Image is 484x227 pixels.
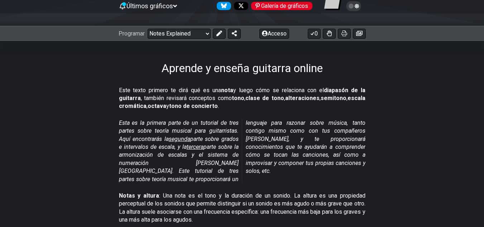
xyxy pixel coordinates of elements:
[323,29,336,39] button: Activar o desactivar la destreza para todos los kits de trastes
[321,95,346,101] font: semitono
[119,192,159,199] font: Notas y altura
[228,29,241,39] button: Compartir ajuste preestablecido
[315,30,318,37] font: 0
[320,95,321,101] font: ,
[284,95,285,101] font: ,
[119,87,365,101] font: diapasón de la guitarra
[231,2,248,10] a: Sigue #fretflip en X
[147,103,148,109] font: ,
[346,95,348,101] font: ,
[213,29,226,39] button: Editar ajuste preestablecido
[218,103,219,109] font: .
[119,87,221,94] font: Este texto primero te dirá qué es una
[248,2,312,10] a: #fretflip en Pinterest
[119,136,239,150] font: parte sobre grados e intervalos de escala, y la
[119,119,239,142] font: Esta es la primera parte de un tutorial de tres partes sobre teoría musical para guitarristas. Aq...
[261,3,308,9] font: Galería de gráficos
[126,2,173,10] font: Últimos gráficos
[148,103,166,109] font: octava
[308,29,321,39] button: 0
[141,95,232,101] font: , también revisará conceptos como
[169,103,218,109] font: tono de concierto
[338,29,351,39] button: Imprimir
[169,136,190,142] font: segunda
[221,87,233,94] font: nota
[353,29,366,39] button: Crear imagen
[245,95,284,101] font: clase de tono
[119,119,365,183] font: parte sobre la armonización de escalas y el sistema de numeración [PERSON_NAME][GEOGRAPHIC_DATA]....
[259,29,289,39] button: Acceso
[119,192,365,223] font: : Una nota es el tono y la duración de un sonido. La altura es una propiedad perceptual de los so...
[214,2,231,10] a: Sigue #fretflip en Bluesky
[162,61,323,75] font: Aprende y enseña guitarra online
[166,103,169,109] font: y
[232,95,244,101] font: tono
[244,95,245,101] font: ,
[268,30,287,37] font: Acceso
[187,143,203,150] font: tercera
[285,95,320,101] font: alteraciones
[148,29,211,39] select: Programar
[350,3,358,9] span: Alternar tema claro/oscuro
[119,30,145,37] font: Programar
[233,87,324,94] font: y luego cómo se relaciona con el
